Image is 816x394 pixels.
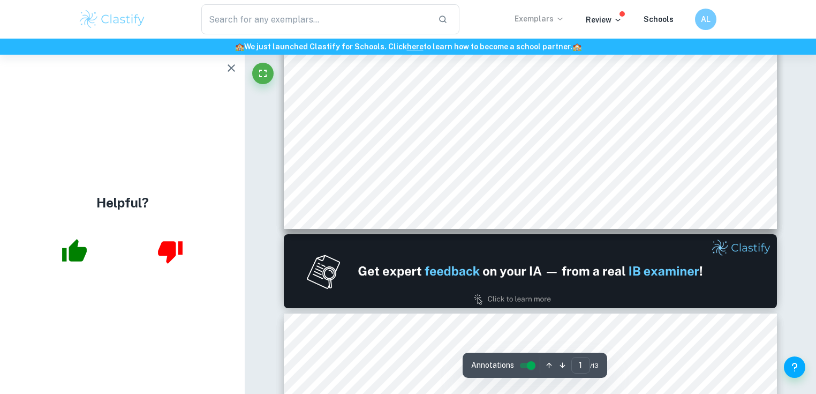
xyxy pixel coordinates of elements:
span: 🏫 [572,42,581,51]
button: AL [695,9,716,30]
img: Clastify logo [78,9,146,30]
h6: AL [700,13,712,25]
h6: We just launched Clastify for Schools. Click to learn how to become a school partner. [2,41,814,53]
span: Annotations [471,360,514,371]
p: Review [586,14,622,26]
button: Help and Feedback [784,356,805,378]
p: Exemplars [515,13,564,25]
a: here [407,42,424,51]
span: / 13 [590,361,599,370]
input: Search for any exemplars... [201,4,429,34]
img: Ad [284,234,777,308]
a: Schools [644,15,674,24]
span: 🏫 [235,42,244,51]
button: Fullscreen [252,63,274,84]
h4: Helpful? [96,193,149,212]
